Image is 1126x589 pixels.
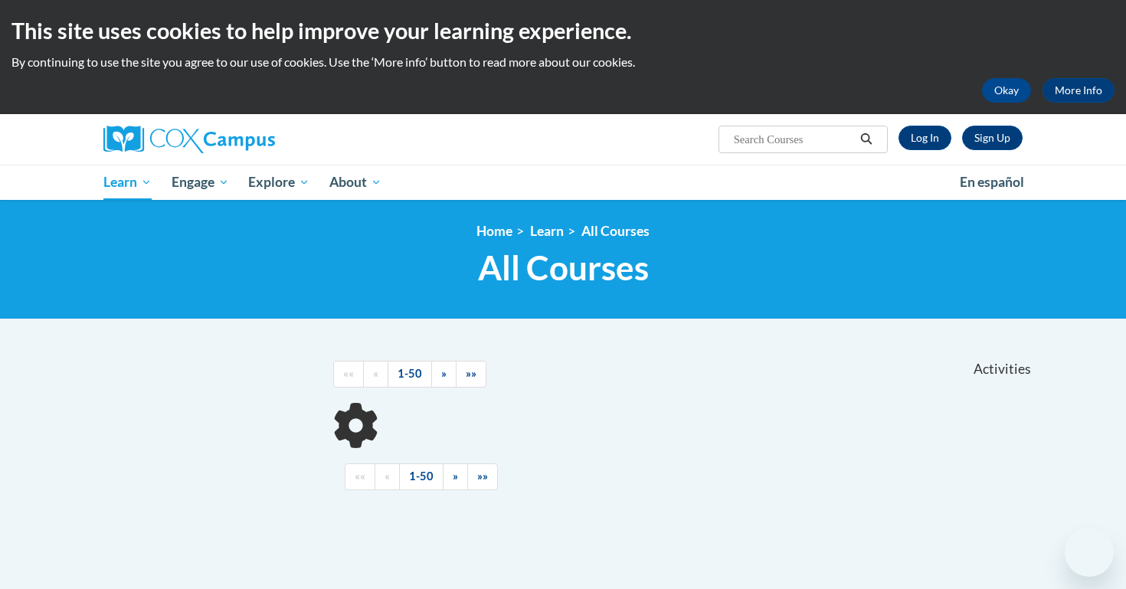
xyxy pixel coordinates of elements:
button: Okay [982,78,1031,103]
a: Learn [93,165,162,200]
a: Home [476,223,512,239]
span: « [373,367,378,380]
a: Begining [345,463,375,490]
a: 1-50 [388,361,432,388]
a: Cox Campus [103,126,394,153]
p: By continuing to use the site you agree to our use of cookies. Use the ‘More info’ button to read... [11,54,1115,70]
input: Search Courses [732,130,855,149]
a: En español [950,166,1034,198]
span: En español [960,174,1024,190]
a: All Courses [581,223,650,239]
span: Explore [248,173,309,191]
a: Previous [375,463,400,490]
iframe: Button to launch messaging window [1065,528,1114,577]
span: «« [355,470,365,483]
span: »» [466,367,476,380]
a: Log In [899,126,951,150]
span: Learn [103,173,152,191]
img: Cox Campus [103,126,275,153]
a: End [467,463,498,490]
span: «« [343,367,354,380]
span: Engage [172,173,229,191]
span: » [453,470,458,483]
a: Learn [530,223,564,239]
span: About [329,173,381,191]
a: Register [962,126,1023,150]
a: End [456,361,486,388]
a: About [319,165,391,200]
span: » [441,367,447,380]
a: Engage [162,165,239,200]
a: Explore [238,165,319,200]
span: All Courses [478,247,649,288]
a: 1-50 [399,463,444,490]
h2: This site uses cookies to help improve your learning experience. [11,15,1115,46]
a: More Info [1043,78,1115,103]
a: Begining [333,361,364,388]
span: Activities [974,361,1031,378]
a: Previous [363,361,388,388]
a: Next [431,361,457,388]
a: Next [443,463,468,490]
span: »» [477,470,488,483]
button: Search [855,130,878,149]
div: Main menu [80,165,1046,200]
span: « [385,470,390,483]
